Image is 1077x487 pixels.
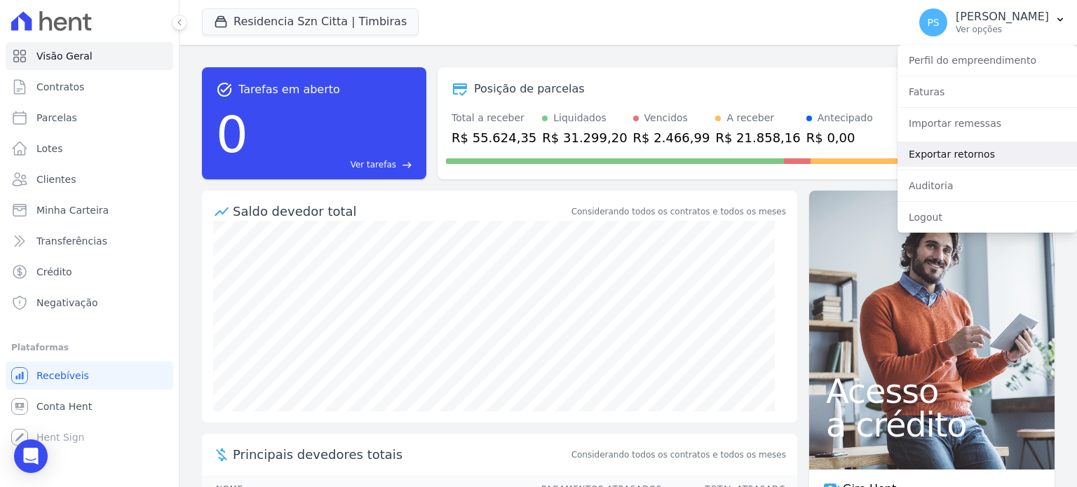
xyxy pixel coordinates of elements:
div: R$ 2.466,99 [633,128,710,147]
div: Considerando todos os contratos e todos os meses [571,205,786,218]
div: Vencidos [644,111,688,125]
div: Antecipado [818,111,873,125]
a: Conta Hent [6,392,173,420]
a: Faturas [897,79,1077,104]
span: Clientes [36,172,76,186]
span: Principais devedores totais [233,445,569,464]
a: Clientes [6,165,173,193]
a: Auditoria [897,173,1077,198]
a: Lotes [6,135,173,163]
div: R$ 21.858,16 [715,128,800,147]
span: Lotes [36,142,63,156]
span: east [402,160,412,170]
a: Visão Geral [6,42,173,70]
button: Residencia Szn Citta | Timbiras [202,8,419,35]
a: Parcelas [6,104,173,132]
div: Total a receber [452,111,536,125]
div: Plataformas [11,339,168,356]
a: Contratos [6,73,173,101]
a: Transferências [6,227,173,255]
span: Parcelas [36,111,77,125]
div: Posição de parcelas [474,81,585,97]
span: Contratos [36,80,84,94]
span: Acesso [826,374,1038,408]
a: Recebíveis [6,362,173,390]
span: Recebíveis [36,369,89,383]
span: task_alt [216,81,233,98]
div: Saldo devedor total [233,202,569,221]
span: Visão Geral [36,49,93,63]
span: a crédito [826,408,1038,441]
p: Ver opções [956,24,1049,35]
a: Logout [897,205,1077,230]
span: Negativação [36,296,98,310]
span: Considerando todos os contratos e todos os meses [571,448,786,461]
div: Liquidados [553,111,607,125]
span: PS [927,18,939,27]
span: Transferências [36,234,107,248]
span: Minha Carteira [36,203,109,217]
a: Crédito [6,258,173,286]
div: R$ 0,00 [806,128,873,147]
div: Open Intercom Messenger [14,439,48,473]
a: Minha Carteira [6,196,173,224]
a: Exportar retornos [897,142,1077,167]
p: [PERSON_NAME] [956,10,1049,24]
span: Tarefas em aberto [238,81,340,98]
span: Ver tarefas [351,158,396,171]
a: Importar remessas [897,111,1077,136]
span: Conta Hent [36,399,92,413]
div: R$ 55.624,35 [452,128,536,147]
a: Perfil do empreendimento [897,48,1077,73]
button: PS [PERSON_NAME] Ver opções [908,3,1077,42]
a: Ver tarefas east [254,158,412,171]
div: A receber [726,111,774,125]
a: Negativação [6,289,173,317]
span: Crédito [36,265,72,279]
div: 0 [216,98,248,171]
div: R$ 31.299,20 [542,128,627,147]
